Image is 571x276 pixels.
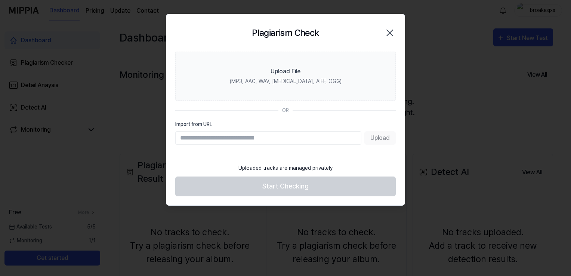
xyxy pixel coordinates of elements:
div: (MP3, AAC, WAV, [MEDICAL_DATA], AIFF, OGG) [230,77,342,85]
h2: Plagiarism Check [252,26,319,40]
div: OR [282,107,289,114]
div: Upload File [271,67,300,76]
label: Import from URL [175,120,396,128]
div: Uploaded tracks are managed privately [234,160,337,177]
